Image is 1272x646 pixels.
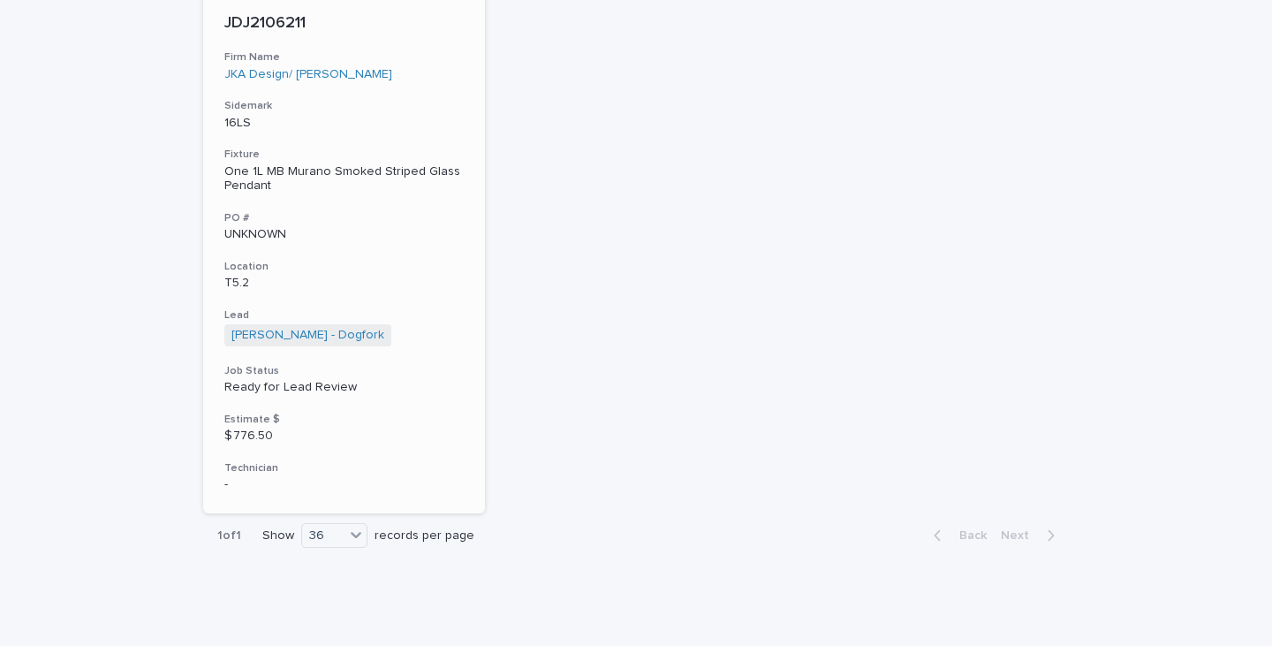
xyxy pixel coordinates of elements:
[231,328,384,343] a: [PERSON_NAME] - Dogfork
[224,276,464,291] p: T5.2
[994,528,1069,543] button: Next
[224,14,464,34] p: JDJ2106211
[224,67,392,82] a: JKA Design/ [PERSON_NAME]
[224,477,464,492] p: -
[224,308,464,323] h3: Lead
[224,461,464,475] h3: Technician
[224,364,464,378] h3: Job Status
[920,528,994,543] button: Back
[224,227,464,242] p: UNKNOWN
[262,528,294,543] p: Show
[949,529,987,542] span: Back
[302,527,344,545] div: 36
[203,514,255,558] p: 1 of 1
[224,99,464,113] h3: Sidemark
[1001,529,1040,542] span: Next
[224,50,464,65] h3: Firm Name
[224,164,464,194] div: One 1L MB Murano Smoked Striped Glass Pendant
[224,148,464,162] h3: Fixture
[224,116,464,131] p: 16LS
[224,211,464,225] h3: PO #
[224,429,464,444] p: $ 776.50
[224,413,464,427] h3: Estimate $
[224,380,464,395] p: Ready for Lead Review
[224,260,464,274] h3: Location
[375,528,474,543] p: records per page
